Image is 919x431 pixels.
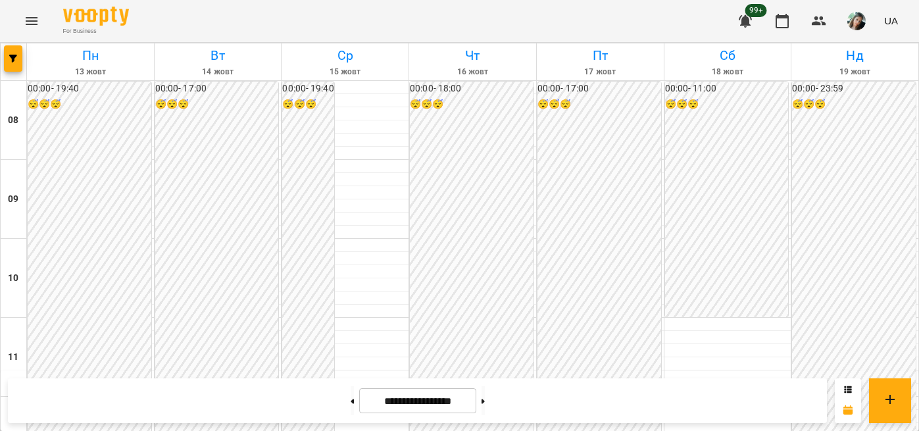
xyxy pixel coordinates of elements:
[282,97,334,112] h6: 😴😴😴
[157,45,280,66] h6: Вт
[63,7,129,26] img: Voopty Logo
[411,45,534,66] h6: Чт
[745,4,767,17] span: 99+
[155,82,279,96] h6: 00:00 - 17:00
[792,97,916,112] h6: 😴😴😴
[8,350,18,365] h6: 11
[157,66,280,78] h6: 14 жовт
[537,97,661,112] h6: 😴😴😴
[793,66,916,78] h6: 19 жовт
[879,9,903,33] button: UA
[793,45,916,66] h6: Нд
[539,45,662,66] h6: Пт
[8,271,18,286] h6: 10
[665,97,789,112] h6: 😴😴😴
[284,45,407,66] h6: Ср
[666,66,789,78] h6: 18 жовт
[539,66,662,78] h6: 17 жовт
[847,12,866,30] img: 6404d22b0651f936bd5720d408d3365d.jpg
[28,82,151,96] h6: 00:00 - 19:40
[284,66,407,78] h6: 15 жовт
[8,113,18,128] h6: 08
[8,192,18,207] h6: 09
[16,5,47,37] button: Menu
[29,45,152,66] h6: Пн
[155,97,279,112] h6: 😴😴😴
[28,97,151,112] h6: 😴😴😴
[411,66,534,78] h6: 16 жовт
[665,82,789,96] h6: 00:00 - 11:00
[29,66,152,78] h6: 13 жовт
[63,27,129,36] span: For Business
[410,97,534,112] h6: 😴😴😴
[666,45,789,66] h6: Сб
[537,82,661,96] h6: 00:00 - 17:00
[282,82,334,96] h6: 00:00 - 19:40
[410,82,534,96] h6: 00:00 - 18:00
[792,82,916,96] h6: 00:00 - 23:59
[884,14,898,28] span: UA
